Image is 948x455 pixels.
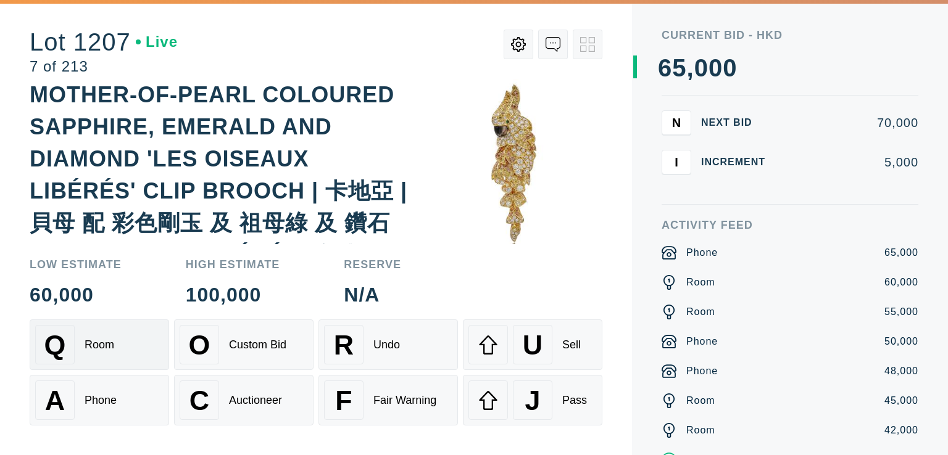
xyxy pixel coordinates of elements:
div: Room [85,338,114,351]
div: Auctioneer [229,394,282,407]
div: Room [686,393,715,408]
div: Phone [85,394,117,407]
div: 70,000 [785,117,918,129]
div: 0 [694,55,709,80]
div: , [687,55,694,302]
button: FFair Warning [318,375,458,425]
div: Live [136,35,178,49]
button: N [662,110,691,135]
span: N [672,115,681,129]
div: High Estimate [186,259,280,270]
div: 100,000 [186,285,280,305]
div: Phone [686,364,718,379]
div: 7 of 213 [30,59,178,74]
div: Phone [686,334,718,349]
span: I [675,155,678,169]
div: Room [686,423,715,438]
button: JPass [463,375,602,425]
span: F [335,385,352,416]
div: Pass [562,394,587,407]
div: Reserve [344,259,401,270]
button: USell [463,319,602,370]
div: 60,000 [884,275,918,290]
div: Low Estimate [30,259,122,270]
button: CAuctioneer [174,375,314,425]
span: O [189,329,210,361]
span: C [189,385,209,416]
div: Custom Bid [229,338,286,351]
div: Fair Warning [373,394,436,407]
button: RUndo [318,319,458,370]
div: 5,000 [785,156,918,168]
div: 60,000 [30,285,122,305]
div: Room [686,305,715,319]
span: R [334,329,354,361]
div: 6 [658,55,672,80]
button: I [662,150,691,174]
div: 42,000 [884,423,918,438]
div: 65,000 [884,245,918,260]
div: N/A [344,285,401,305]
div: Increment [701,157,775,167]
div: 50,000 [884,334,918,349]
span: A [45,385,65,416]
div: 55,000 [884,305,918,319]
div: 0 [709,55,723,80]
button: OCustom Bid [174,319,314,370]
div: 48,000 [884,364,918,379]
div: Undo [373,338,400,351]
div: Lot 1207 [30,30,178,54]
button: APhone [30,375,169,425]
div: Room [686,275,715,290]
div: 0 [723,55,737,80]
div: Next Bid [701,118,775,128]
div: Sell [562,338,581,351]
div: Activity Feed [662,219,918,231]
span: U [523,329,543,361]
div: Current Bid - HKD [662,30,918,41]
div: Phone [686,245,718,260]
div: 5 [672,55,686,80]
div: MOTHER-OF-PEARL COLOURED SAPPHIRE, EMERALD AND DIAMOND 'LES OISEAUX LIBÉRÉS' CLIP BROOCH | 卡地亞 | ... [30,82,407,268]
span: Q [44,329,66,361]
span: J [525,385,540,416]
div: 45,000 [884,393,918,408]
button: QRoom [30,319,169,370]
